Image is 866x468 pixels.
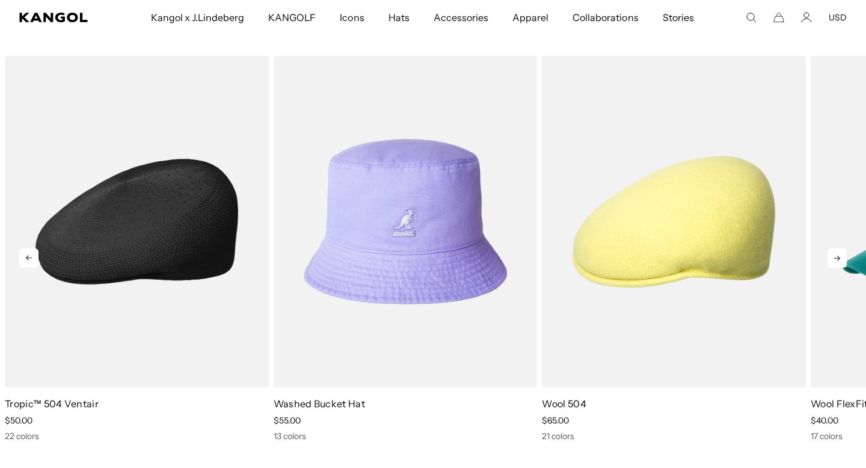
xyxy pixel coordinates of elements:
div: 3 of 10 [537,56,806,442]
img: Tropic™ 504 Ventair [5,56,269,387]
span: $55.00 [274,415,301,426]
div: 13 colors [274,431,538,442]
span: $65.00 [542,415,569,426]
button: Cart [773,12,784,23]
a: Tropic™ 504 Ventair [5,398,99,410]
button: USD [829,12,847,23]
div: 21 colors [542,431,806,442]
a: Kangol [19,13,99,22]
img: Washed Bucket Hat [274,56,538,387]
img: Wool 504 [542,56,806,387]
div: 22 colors [5,431,269,442]
a: Wool 504 [542,398,586,410]
span: $50.00 [5,415,32,426]
a: Washed Bucket Hat [274,398,365,410]
summary: Search here [746,12,757,23]
div: 2 of 10 [269,56,538,442]
span: $40.00 [811,415,838,426]
a: Account [801,12,812,23]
